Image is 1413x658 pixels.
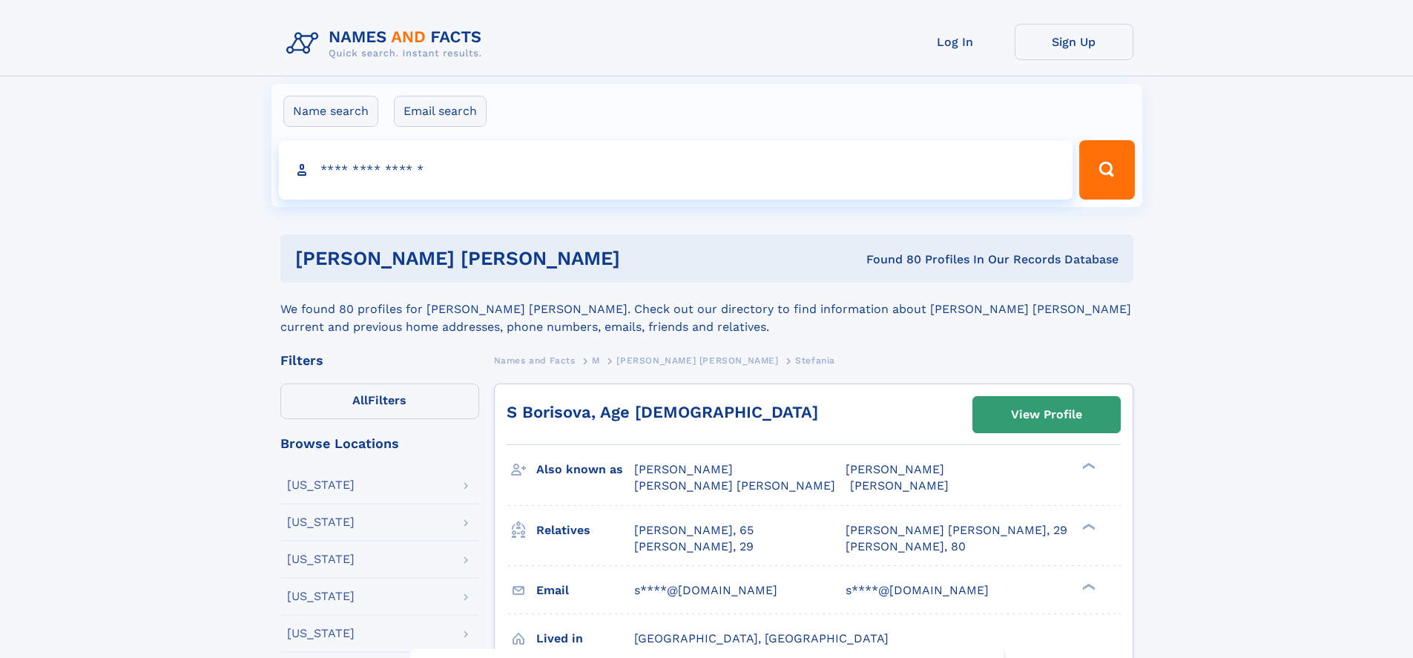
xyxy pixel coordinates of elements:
[1015,24,1133,60] a: Sign Up
[634,522,754,539] a: [PERSON_NAME], 65
[850,478,949,493] span: [PERSON_NAME]
[280,24,494,64] img: Logo Names and Facts
[1011,398,1082,432] div: View Profile
[795,355,835,366] span: Stefania
[536,518,634,543] h3: Relatives
[287,479,355,491] div: [US_STATE]
[287,516,355,528] div: [US_STATE]
[280,437,479,450] div: Browse Locations
[494,351,576,369] a: Names and Facts
[536,626,634,651] h3: Lived in
[283,96,378,127] label: Name search
[1079,140,1134,200] button: Search Button
[279,140,1073,200] input: search input
[1078,461,1096,471] div: ❯
[352,393,368,407] span: All
[592,355,600,366] span: M
[295,249,743,268] h1: [PERSON_NAME] [PERSON_NAME]
[846,522,1067,539] a: [PERSON_NAME] [PERSON_NAME], 29
[394,96,487,127] label: Email search
[896,24,1015,60] a: Log In
[280,283,1133,336] div: We found 80 profiles for [PERSON_NAME] [PERSON_NAME]. Check out our directory to find information...
[634,539,754,555] a: [PERSON_NAME], 29
[592,351,600,369] a: M
[280,354,479,367] div: Filters
[743,251,1119,268] div: Found 80 Profiles In Our Records Database
[634,631,889,645] span: [GEOGRAPHIC_DATA], [GEOGRAPHIC_DATA]
[1078,522,1096,531] div: ❯
[280,384,479,419] label: Filters
[536,578,634,603] h3: Email
[536,457,634,482] h3: Also known as
[616,351,778,369] a: [PERSON_NAME] [PERSON_NAME]
[973,397,1120,432] a: View Profile
[846,539,966,555] a: [PERSON_NAME], 80
[634,462,733,476] span: [PERSON_NAME]
[287,590,355,602] div: [US_STATE]
[634,478,835,493] span: [PERSON_NAME] [PERSON_NAME]
[287,628,355,639] div: [US_STATE]
[1078,582,1096,591] div: ❯
[616,355,778,366] span: [PERSON_NAME] [PERSON_NAME]
[846,462,944,476] span: [PERSON_NAME]
[507,403,818,421] a: S Borisova, Age [DEMOGRAPHIC_DATA]
[287,553,355,565] div: [US_STATE]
